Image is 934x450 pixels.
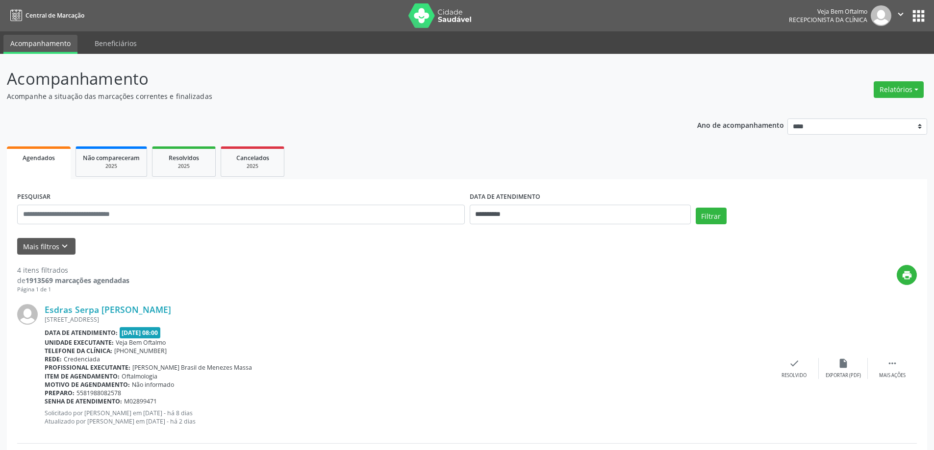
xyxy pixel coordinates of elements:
a: Esdras Serpa [PERSON_NAME] [45,304,171,315]
label: PESQUISAR [17,189,50,205]
img: img [17,304,38,325]
p: Acompanhe a situação das marcações correntes e finalizadas [7,91,651,101]
span: Não compareceram [83,154,140,162]
strong: 1913569 marcações agendadas [25,276,129,285]
button: Mais filtroskeyboard_arrow_down [17,238,76,255]
span: Resolvidos [169,154,199,162]
i: insert_drive_file [838,358,849,369]
a: Beneficiários [88,35,144,52]
span: 5581988082578 [76,389,121,397]
div: Mais ações [879,372,906,379]
i: keyboard_arrow_down [59,241,70,252]
b: Item de agendamento: [45,372,120,380]
span: Credenciada [64,355,100,363]
span: Central de Marcação [25,11,84,20]
div: de [17,275,129,285]
b: Rede: [45,355,62,363]
b: Data de atendimento: [45,329,118,337]
p: Solicitado por [PERSON_NAME] em [DATE] - há 8 dias Atualizado por [PERSON_NAME] em [DATE] - há 2 ... [45,409,770,426]
button: Filtrar [696,208,727,224]
div: Resolvido [782,372,807,379]
b: Motivo de agendamento: [45,380,130,389]
button:  [891,5,910,26]
p: Ano de acompanhamento [697,118,784,131]
a: Central de Marcação [7,7,84,24]
i:  [895,9,906,20]
span: Agendados [23,154,55,162]
b: Senha de atendimento: [45,397,122,405]
i:  [887,358,898,369]
button: Relatórios [874,81,924,98]
div: Veja Bem Oftalmo [789,7,867,16]
button: apps [910,7,927,24]
span: Cancelados [236,154,269,162]
span: Oftalmologia [122,372,157,380]
span: M02899471 [124,397,157,405]
div: Página 1 de 1 [17,285,129,294]
span: Recepcionista da clínica [789,16,867,24]
p: Acompanhamento [7,67,651,91]
span: [PHONE_NUMBER] [114,347,167,355]
button: print [897,265,917,285]
span: [PERSON_NAME] Brasil de Menezes Massa [132,363,252,372]
div: 2025 [83,163,140,170]
span: [DATE] 08:00 [120,327,161,338]
b: Unidade executante: [45,338,114,347]
span: Não informado [132,380,174,389]
i: check [789,358,800,369]
i: print [902,270,912,281]
div: [STREET_ADDRESS] [45,315,770,324]
img: img [871,5,891,26]
div: 2025 [228,163,277,170]
b: Preparo: [45,389,75,397]
div: 4 itens filtrados [17,265,129,275]
div: Exportar (PDF) [826,372,861,379]
span: Veja Bem Oftalmo [116,338,166,347]
a: Acompanhamento [3,35,77,54]
b: Profissional executante: [45,363,130,372]
div: 2025 [159,163,208,170]
b: Telefone da clínica: [45,347,112,355]
label: DATA DE ATENDIMENTO [470,189,540,205]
